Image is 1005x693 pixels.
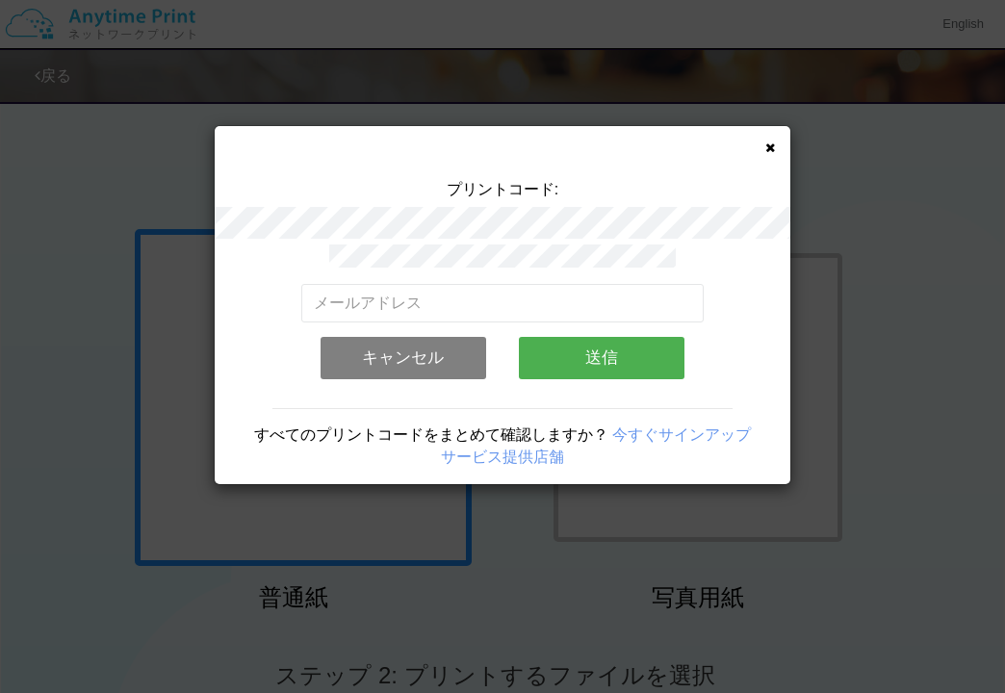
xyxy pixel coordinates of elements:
[301,284,705,322] input: メールアドレス
[519,337,684,379] button: 送信
[321,337,486,379] button: キャンセル
[254,426,608,443] span: すべてのプリントコードをまとめて確認しますか？
[447,181,558,197] span: プリントコード:
[612,426,751,443] a: 今すぐサインアップ
[441,449,564,465] a: サービス提供店舗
